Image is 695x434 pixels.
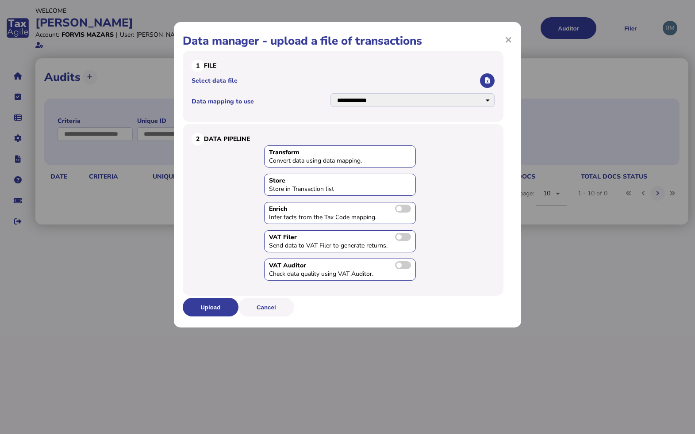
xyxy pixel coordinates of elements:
[269,185,402,193] div: Store in Transaction list
[264,230,416,252] div: Toggle to send data to VAT Filer
[269,176,411,185] div: Store
[269,241,402,250] div: Send data to VAT Filer to generate returns.
[192,76,479,85] label: Select data file
[192,133,204,145] div: 2
[192,133,495,145] h3: Data Pipeline
[395,205,411,213] label: Toggle to enable data enrichment
[183,298,238,316] button: Upload
[192,60,495,72] h3: File
[395,261,411,269] label: Send transactions to VAT Auditor
[269,270,402,278] div: Check data quality using VAT Auditor.
[192,97,329,106] label: Data mapping to use
[238,298,294,316] button: Cancel
[269,205,411,213] div: Enrich
[395,233,411,241] label: Send transactions to VAT Filer
[505,31,512,48] span: ×
[269,156,402,165] div: Convert data using data mapping.
[269,233,411,241] div: VAT Filer
[480,73,495,88] button: Select an Excel file to upload
[269,213,402,221] div: Infer facts from the Tax Code mapping.
[269,261,411,270] div: VAT Auditor
[269,148,411,156] div: Transform
[183,33,513,49] h1: Data manager - upload a file of transactions
[192,60,204,72] div: 1
[264,259,416,281] div: Toggle to send data to VAT Auditor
